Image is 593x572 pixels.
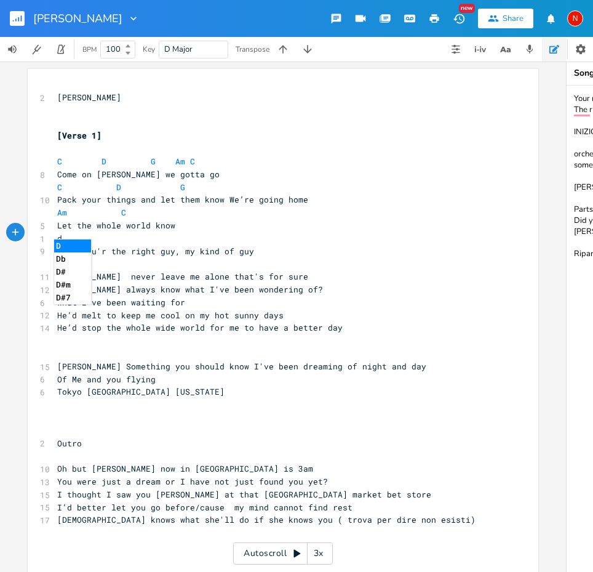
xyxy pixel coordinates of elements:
[82,46,97,53] div: BPM
[175,156,185,167] span: Am
[164,44,193,55] span: D Major
[101,156,106,167] span: D
[57,489,431,500] span: I thought I saw you [PERSON_NAME] at that [GEOGRAPHIC_DATA] market bet store
[57,361,426,372] span: [PERSON_NAME] Something you should know I've been dreaming of night and day
[57,246,254,257] span: That you'r the right guy, my kind of guy
[143,46,155,53] div: Key
[447,7,471,30] button: New
[57,169,220,180] span: Come on [PERSON_NAME] we gotta go
[33,13,122,24] span: [PERSON_NAME]
[116,182,121,193] span: D
[57,284,323,295] span: [PERSON_NAME] always know what I've been wondering of?
[57,130,101,141] span: [Verse 1]
[190,156,195,167] span: C
[57,463,313,474] span: Oh but [PERSON_NAME] now in [GEOGRAPHIC_DATA] is 3am
[57,194,308,205] span: Pack your things and let them know We’re going home
[478,9,533,28] button: Share
[54,291,91,304] li: D#7
[57,92,121,103] span: [PERSON_NAME]
[57,476,328,487] span: You were just a dream or I have not just found you yet?
[57,220,175,231] span: Let the whole world know
[57,271,308,282] span: [PERSON_NAME] never leave me alone that's for sure
[57,297,185,308] span: What I've been waiting for
[57,438,82,449] span: Outro
[503,13,523,24] div: Share
[54,240,91,252] li: D
[57,374,156,385] span: Of Me and you flying
[54,265,91,278] li: D#
[121,207,126,218] span: C
[57,386,225,397] span: Tokyo [GEOGRAPHIC_DATA] [US_STATE]
[57,233,62,244] span: d
[57,207,67,218] span: Am
[57,156,62,167] span: C
[567,10,583,26] div: nadaluttienrico
[459,4,475,13] div: New
[54,278,91,291] li: D#m
[236,46,269,53] div: Transpose
[57,502,352,513] span: I’d better let you go before/cause my mind cannot find rest
[57,182,62,193] span: C
[54,252,91,265] li: Db
[233,542,333,565] div: Autoscroll
[308,542,330,565] div: 3x
[180,182,185,193] span: G
[57,310,284,321] span: He’d melt to keep me cool on my hot sunny days
[151,156,156,167] span: G
[57,322,343,333] span: He’d stop the whole wide world for me to have a better day
[57,514,476,525] span: [DEMOGRAPHIC_DATA] knows what she'll do if she knows you ( trova per dire non esisti)
[567,4,583,33] button: N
